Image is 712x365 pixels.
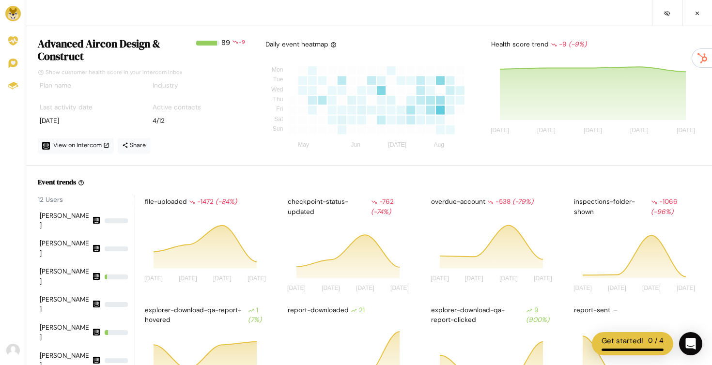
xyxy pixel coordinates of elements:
[677,127,695,134] tspan: [DATE]
[602,335,643,347] div: Get started!
[40,267,90,287] div: [PERSON_NAME]
[526,305,556,325] div: 9
[465,275,483,282] tspan: [DATE]
[265,40,337,49] div: Daily event heatmap
[569,40,587,48] i: (-9%)
[648,335,664,347] div: 0 / 4
[551,40,587,49] div: -9
[499,275,518,282] tspan: [DATE]
[642,285,661,291] tspan: [DATE]
[322,285,340,291] tspan: [DATE]
[40,211,90,231] div: [PERSON_NAME]
[572,304,700,317] div: report-sent
[248,275,266,282] tspan: [DATE]
[434,142,444,149] tspan: Aug
[105,302,128,307] div: 0%
[679,332,702,355] div: Open Intercom Messenger
[6,344,20,357] img: Avatar
[38,38,192,63] h4: Advanced Aircon Design & Construct
[584,127,602,134] tspan: [DATE]
[238,38,245,67] div: -9
[487,197,533,207] div: -538
[153,103,201,112] label: Active contacts
[38,69,183,76] a: Show customer health score in your Intercom Inbox
[221,38,230,67] div: 89
[40,239,90,259] div: [PERSON_NAME]
[105,358,128,363] div: 0%
[271,86,283,93] tspan: Wed
[388,142,406,149] tspan: [DATE]
[273,125,283,132] tspan: Sun
[105,246,128,251] div: 0%
[491,127,509,134] tspan: [DATE]
[371,197,413,217] div: -762
[287,285,306,291] tspan: [DATE]
[526,316,549,324] i: (900%)
[40,295,90,315] div: [PERSON_NAME]
[273,96,283,103] tspan: Thu
[572,195,700,219] div: inspections-folder-shown
[38,138,114,153] a: View on Intercom
[143,304,271,327] div: explorer-download-qa-report-hovered
[118,138,150,153] a: Share
[431,275,449,282] tspan: [DATE]
[40,81,71,91] label: Plan name
[286,304,414,317] div: report-downloaded
[512,198,533,206] i: (-79%)
[40,323,90,343] div: [PERSON_NAME]
[273,76,283,83] tspan: Tue
[351,142,360,149] tspan: Jun
[608,285,626,291] tspan: [DATE]
[651,197,698,217] div: -1066
[371,208,391,216] i: (-74%)
[153,116,247,126] div: 4/12
[429,304,557,327] div: explorer-download-qa-report-clicked
[298,142,309,149] tspan: May
[677,285,695,291] tspan: [DATE]
[651,208,673,216] i: (-96%)
[356,285,374,291] tspan: [DATE]
[38,177,76,187] h6: Event trends
[274,116,283,122] tspan: Sat
[630,127,649,134] tspan: [DATE]
[272,66,283,73] tspan: Mon
[216,198,237,206] i: (-84%)
[248,316,262,324] i: (7%)
[38,195,135,205] div: 12 Users
[213,275,232,282] tspan: [DATE]
[489,38,700,51] div: Health score trend
[40,103,93,112] label: Last activity date
[179,275,197,282] tspan: [DATE]
[248,305,269,325] div: 1
[573,285,592,291] tspan: [DATE]
[429,195,557,209] div: overdue-account
[40,116,134,126] div: [DATE]
[189,197,237,207] div: -1472
[105,218,128,223] div: 0%
[144,275,163,282] tspan: [DATE]
[105,330,128,335] div: 15.40436456996149%
[351,305,365,315] div: 21
[276,106,283,113] tspan: Fri
[286,195,414,219] div: checkpoint-status-updated
[143,195,271,209] div: file-uploaded
[537,127,556,134] tspan: [DATE]
[105,274,128,279] div: 10.526315789473683%
[53,141,109,149] span: View on Intercom
[390,285,409,291] tspan: [DATE]
[534,275,552,282] tspan: [DATE]
[153,81,178,91] label: Industry
[5,6,21,21] img: Brand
